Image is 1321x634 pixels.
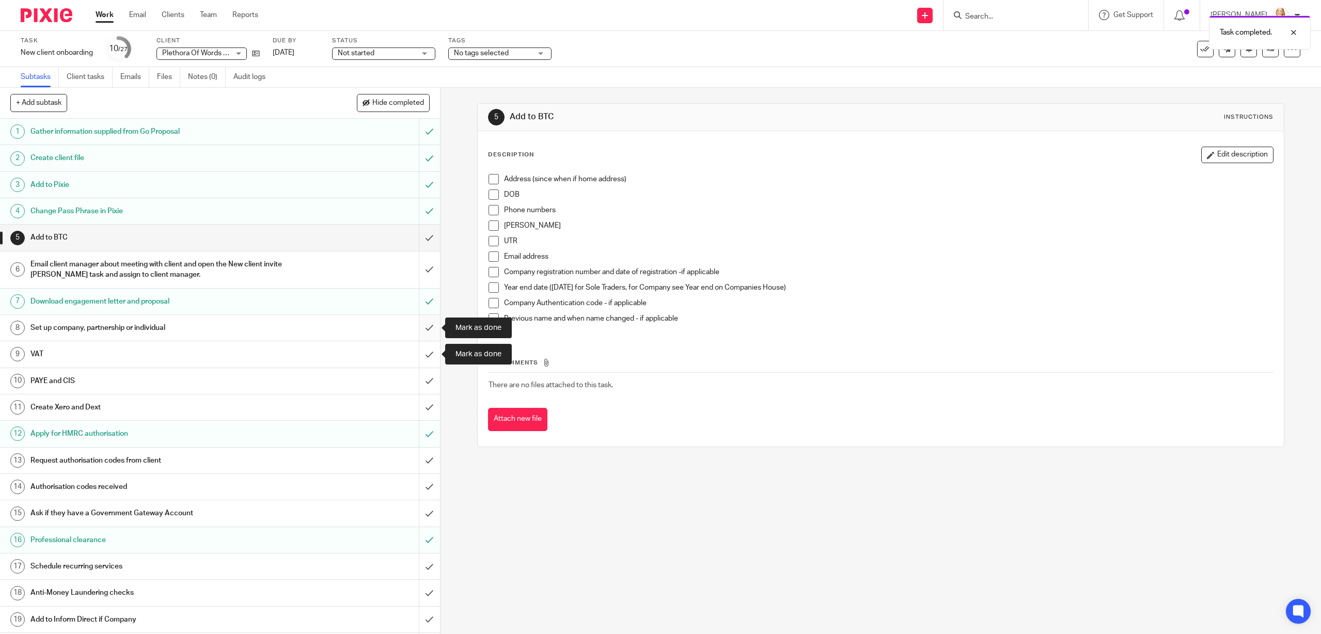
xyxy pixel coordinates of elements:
a: Work [96,10,114,20]
div: 12 [10,426,25,441]
a: Files [157,67,180,87]
button: Attach new file [488,408,547,431]
a: Email [129,10,146,20]
h1: Add to BTC [510,112,903,122]
div: 2 [10,151,25,166]
span: Attachments [489,360,538,366]
h1: Create client file [30,150,282,166]
label: Status [332,37,435,45]
h1: Professional clearance [30,532,282,548]
h1: Gather information supplied from Go Proposal [30,124,282,139]
img: Headshot%20White%20Background.jpg [1272,7,1289,24]
div: 5 [10,231,25,245]
small: /27 [118,46,128,52]
span: Hide completed [372,99,424,107]
p: Previous name and when name changed - if applicable [504,313,1273,324]
div: 18 [10,586,25,600]
h1: PAYE and CIS [30,373,282,389]
div: 17 [10,559,25,574]
h1: Download engagement letter and proposal [30,294,282,309]
div: 15 [10,506,25,521]
label: Tags [448,37,552,45]
label: Task [21,37,93,45]
div: 10 [109,43,128,55]
h1: Schedule recurring services [30,559,282,574]
div: 16 [10,533,25,547]
div: Instructions [1224,113,1273,121]
h1: Change Pass Phrase in Pixie [30,203,282,219]
div: 3 [10,178,25,192]
h1: Ask if they have a Government Gateway Account [30,505,282,521]
div: 4 [10,204,25,218]
img: Pixie [21,8,72,22]
a: Clients [162,10,184,20]
div: 10 [10,374,25,388]
p: DOB [504,189,1273,200]
p: Year end date ([DATE] for Sole Traders, for Company see Year end on Companies House) [504,282,1273,293]
div: 11 [10,400,25,415]
h1: Authorisation codes received [30,479,282,495]
div: 14 [10,480,25,494]
p: Phone numbers [504,205,1273,215]
span: No tags selected [454,50,509,57]
div: 1 [10,124,25,139]
label: Client [156,37,260,45]
a: Subtasks [21,67,59,87]
a: Reports [232,10,258,20]
h1: Set up company, partnership or individual [30,320,282,336]
div: 19 [10,612,25,627]
div: 13 [10,453,25,468]
a: Notes (0) [188,67,226,87]
div: 7 [10,294,25,309]
div: 8 [10,321,25,335]
div: 6 [10,262,25,277]
label: Due by [273,37,319,45]
button: + Add subtask [10,94,67,112]
button: Hide completed [357,94,430,112]
h1: Create Xero and Dext [30,400,282,415]
button: Edit description [1201,147,1273,163]
h1: Add to Pixie [30,177,282,193]
p: [PERSON_NAME] [504,220,1273,231]
div: 9 [10,347,25,361]
a: Audit logs [233,67,273,87]
span: Not started [338,50,374,57]
p: Company registration number and date of registration -if applicable [504,267,1273,277]
div: New client onboarding [21,47,93,58]
a: Client tasks [67,67,113,87]
h1: VAT [30,346,282,362]
h1: Apply for HMRC authorisation [30,426,282,441]
p: Email address [504,251,1273,262]
h1: Email client manager about meeting with client and open the New client invite [PERSON_NAME] task ... [30,257,282,283]
span: There are no files attached to this task. [489,382,613,389]
a: Team [200,10,217,20]
h1: Add to BTC [30,230,282,245]
h1: Request authorisation codes from client [30,453,282,468]
h1: Add to Inform Direct if Company [30,612,282,627]
div: 5 [488,109,505,125]
span: [DATE] [273,49,294,56]
p: Company Authentication code - if applicable [504,298,1273,308]
p: Address (since when if home address) [504,174,1273,184]
p: Description [488,151,534,159]
p: Task completed. [1220,27,1272,38]
h1: Anti-Money Laundering checks [30,585,282,600]
a: Emails [120,67,149,87]
p: UTR [504,236,1273,246]
span: Plethora Of Words Limited [162,50,247,57]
